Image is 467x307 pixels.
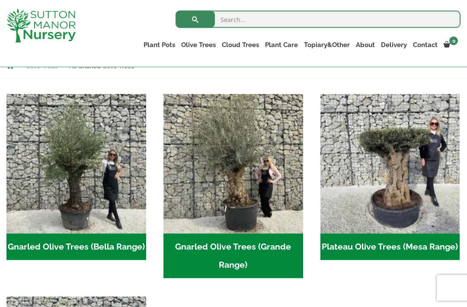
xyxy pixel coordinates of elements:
nav: Breadcrumbs [6,62,461,69]
img: Gnarled Olive Trees (Bella Range) [6,94,146,234]
span: 0 [449,37,458,45]
h2: Plateau Olive Trees (Mesa Range) [320,234,460,260]
h2: Gnarled Olive Trees (Grande Range) [163,234,303,279]
img: Gnarled Olive Trees (Grande Range) [163,94,303,234]
a: About [353,39,378,51]
a: Visit product category Gnarled Olive Trees (Grande Range) [163,94,303,278]
img: Plateau Olive Trees (Mesa Range) [320,94,460,234]
input: Search... [176,11,461,28]
a: Plant Pots [141,39,178,51]
a: 0 [441,39,461,51]
a: Olive Trees [178,39,219,51]
a: Cloud Trees [219,39,262,51]
a: Topiary&Other [301,39,353,51]
a: Visit product category Gnarled Olive Trees (Bella Range) [6,94,146,260]
a: Delivery [378,39,410,51]
a: Plant Care [262,39,301,51]
a: Contact [410,39,441,51]
h2: Gnarled Olive Trees (Bella Range) [6,234,146,260]
img: logo [6,9,76,43]
a: Visit product category Plateau Olive Trees (Mesa Range) [320,94,460,260]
